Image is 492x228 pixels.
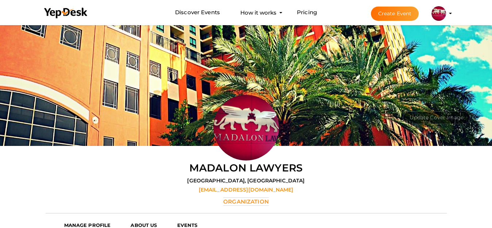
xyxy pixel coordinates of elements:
label: Madalon Lawyers [189,161,303,175]
button: Update Cover Image [403,111,470,124]
img: IILGEJGQ_small.jpeg [431,6,446,21]
a: Discover Events [175,6,220,19]
button: How it works [238,6,279,19]
label: Organization [223,197,269,206]
label: [GEOGRAPHIC_DATA], [GEOGRAPHIC_DATA] [187,177,305,184]
b: EVENTS [177,222,198,228]
b: ABOUT US [131,222,157,228]
a: Pricing [297,6,317,19]
b: MANAGE PROFILE [64,222,111,228]
label: [EMAIL_ADDRESS][DOMAIN_NAME] [199,186,294,193]
button: Create Event [371,7,419,21]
